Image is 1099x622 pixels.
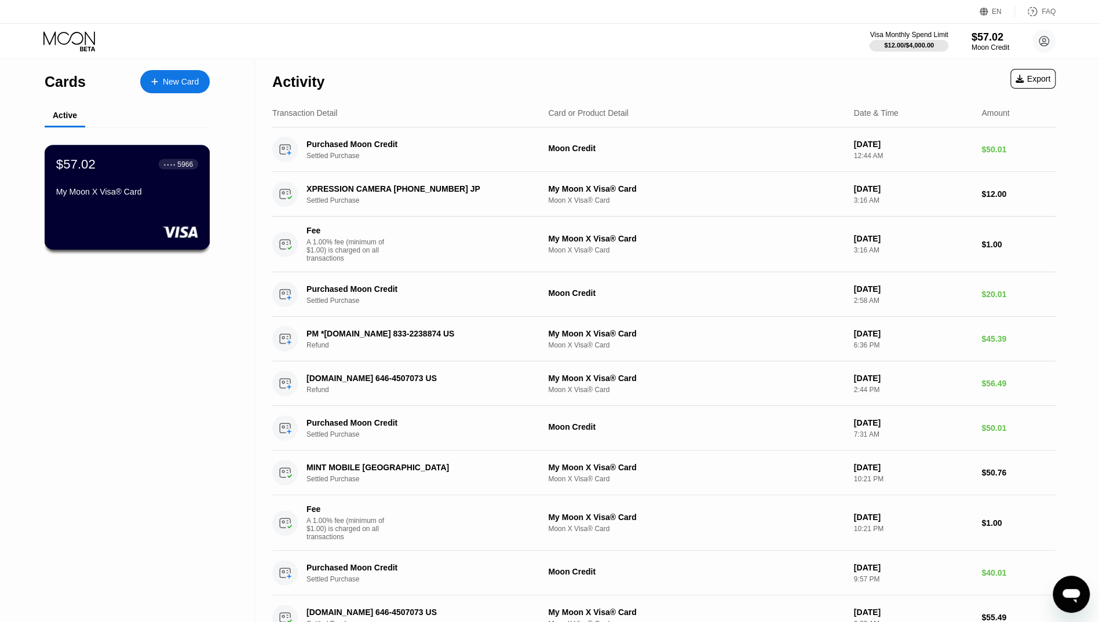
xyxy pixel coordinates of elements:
div: Moon Credit [548,567,844,576]
div: $55.49 [981,613,1056,622]
div: Export [1016,74,1050,83]
div: 2:44 PM [854,386,973,394]
div: Transaction Detail [272,108,337,118]
div: PM *[DOMAIN_NAME] 833-2238874 USRefundMy Moon X Visa® CardMoon X Visa® Card[DATE]6:36 PM$45.39 [272,317,1056,361]
div: $57.02Moon Credit [972,31,1009,52]
div: [DATE] [854,463,973,472]
div: Moon X Visa® Card [548,341,844,349]
div: My Moon X Visa® Card [548,329,844,338]
div: Fee [306,226,388,235]
div: Card or Product Detail [548,108,629,118]
div: FAQ [1042,8,1056,16]
div: Moon X Visa® Card [548,525,844,533]
div: Settled Purchase [306,475,546,483]
div: ● ● ● ● [164,162,176,166]
div: My Moon X Visa® Card [548,184,844,193]
div: [DATE] [854,418,973,427]
div: Purchased Moon CreditSettled PurchaseMoon Credit[DATE]2:58 AM$20.01 [272,272,1056,317]
div: [DATE] [854,184,973,193]
div: Settled Purchase [306,196,546,204]
div: 12:44 AM [854,152,973,160]
div: 9:57 PM [854,575,973,583]
div: [DATE] [854,284,973,294]
div: $56.49 [981,379,1056,388]
div: Purchased Moon CreditSettled PurchaseMoon Credit[DATE]12:44 AM$50.01 [272,127,1056,172]
div: $20.01 [981,290,1056,299]
div: $1.00 [981,240,1056,249]
div: EN [992,8,1002,16]
div: $45.39 [981,334,1056,343]
div: $57.02 [56,156,96,171]
div: Cards [45,74,86,90]
div: My Moon X Visa® Card [548,374,844,383]
div: [DATE] [854,513,973,522]
div: Export [1010,69,1056,89]
div: Settled Purchase [306,430,546,438]
div: MINT MOBILE [GEOGRAPHIC_DATA]Settled PurchaseMy Moon X Visa® CardMoon X Visa® Card[DATE]10:21 PM$... [272,451,1056,495]
div: [DOMAIN_NAME] 646-4507073 US [306,608,530,617]
div: Purchased Moon CreditSettled PurchaseMoon Credit[DATE]7:31 AM$50.01 [272,406,1056,451]
div: Purchased Moon Credit [306,284,530,294]
div: Active [53,111,77,120]
div: Purchased Moon Credit [306,563,530,572]
div: Refund [306,341,546,349]
div: $50.01 [981,145,1056,154]
div: My Moon X Visa® Card [548,234,844,243]
div: $57.02 [972,31,1009,43]
div: Activity [272,74,324,90]
div: 2:58 AM [854,297,973,305]
div: $40.01 [981,568,1056,577]
div: FeeA 1.00% fee (minimum of $1.00) is charged on all transactionsMy Moon X Visa® CardMoon X Visa® ... [272,217,1056,272]
div: Settled Purchase [306,297,546,305]
div: A 1.00% fee (minimum of $1.00) is charged on all transactions [306,517,393,541]
div: Moon Credit [972,43,1009,52]
div: Moon Credit [548,144,844,153]
div: Visa Monthly Spend Limit$12.00/$4,000.00 [870,31,948,52]
div: Purchased Moon Credit [306,418,530,427]
div: Purchased Moon Credit [306,140,530,149]
div: XPRESSION CAMERA [PHONE_NUMBER] JP [306,184,530,193]
div: New Card [163,77,199,87]
div: 7:31 AM [854,430,973,438]
div: FAQ [1015,6,1056,17]
div: Settled Purchase [306,575,546,583]
div: Moon X Visa® Card [548,246,844,254]
iframe: Button to launch messaging window [1053,576,1090,613]
div: Moon X Visa® Card [548,386,844,394]
div: Purchased Moon CreditSettled PurchaseMoon Credit[DATE]9:57 PM$40.01 [272,551,1056,595]
div: A 1.00% fee (minimum of $1.00) is charged on all transactions [306,238,393,262]
div: [DATE] [854,329,973,338]
div: [DATE] [854,234,973,243]
div: My Moon X Visa® Card [548,513,844,522]
div: [DATE] [854,608,973,617]
div: Moon X Visa® Card [548,475,844,483]
div: [DATE] [854,563,973,572]
div: My Moon X Visa® Card [56,187,198,196]
div: $12.00 / $4,000.00 [884,42,934,49]
div: 6:36 PM [854,341,973,349]
div: EN [980,6,1015,17]
div: $12.00 [981,189,1056,199]
div: PM *[DOMAIN_NAME] 833-2238874 US [306,329,530,338]
div: Fee [306,504,388,514]
div: MINT MOBILE [GEOGRAPHIC_DATA] [306,463,530,472]
div: Moon Credit [548,288,844,298]
div: 3:16 AM [854,196,973,204]
div: My Moon X Visa® Card [548,608,844,617]
div: [DATE] [854,374,973,383]
div: Date & Time [854,108,899,118]
div: 3:16 AM [854,246,973,254]
div: Moon X Visa® Card [548,196,844,204]
div: 10:21 PM [854,525,973,533]
div: Settled Purchase [306,152,546,160]
div: $1.00 [981,518,1056,528]
div: $50.01 [981,423,1056,433]
div: $50.76 [981,468,1056,477]
div: 5966 [177,160,193,168]
div: 10:21 PM [854,475,973,483]
div: XPRESSION CAMERA [PHONE_NUMBER] JPSettled PurchaseMy Moon X Visa® CardMoon X Visa® Card[DATE]3:16... [272,172,1056,217]
div: [DOMAIN_NAME] 646-4507073 USRefundMy Moon X Visa® CardMoon X Visa® Card[DATE]2:44 PM$56.49 [272,361,1056,406]
div: [DATE] [854,140,973,149]
div: My Moon X Visa® Card [548,463,844,472]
